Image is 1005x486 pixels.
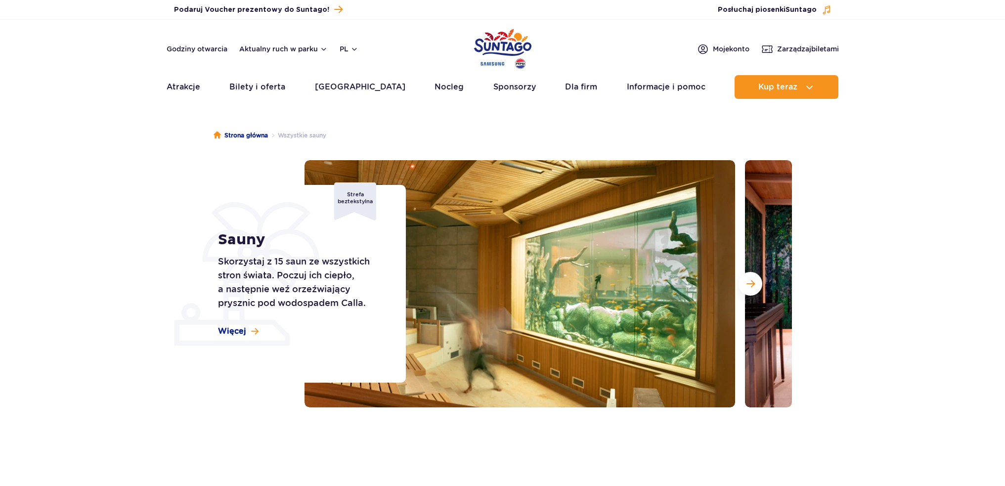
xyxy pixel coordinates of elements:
[334,182,376,221] div: Strefa beztekstylna
[761,43,839,55] a: Zarządzajbiletami
[777,44,839,54] span: Zarządzaj biletami
[627,75,705,99] a: Informacje i pomoc
[739,272,762,296] button: Następny slajd
[305,160,735,407] img: Sauna w strefie Relax z dużym akwarium na ścianie, przytulne wnętrze i drewniane ławki
[786,6,817,13] span: Suntago
[565,75,597,99] a: Dla firm
[697,43,749,55] a: Mojekonto
[239,45,328,53] button: Aktualny ruch w parku
[229,75,285,99] a: Bilety i oferta
[735,75,838,99] button: Kup teraz
[340,44,358,54] button: pl
[713,44,749,54] span: Moje konto
[218,326,259,337] a: Więcej
[174,3,343,16] a: Podaruj Voucher prezentowy do Suntago!
[214,131,268,140] a: Strona główna
[167,75,200,99] a: Atrakcje
[435,75,464,99] a: Nocleg
[718,5,817,15] span: Posłuchaj piosenki
[218,255,384,310] p: Skorzystaj z 15 saun ze wszystkich stron świata. Poczuj ich ciepło, a następnie weź orzeźwiający ...
[493,75,536,99] a: Sponsorzy
[167,44,227,54] a: Godziny otwarcia
[315,75,405,99] a: [GEOGRAPHIC_DATA]
[268,131,326,140] li: Wszystkie sauny
[718,5,831,15] button: Posłuchaj piosenkiSuntago
[758,83,797,91] span: Kup teraz
[218,231,384,249] h1: Sauny
[174,5,329,15] span: Podaruj Voucher prezentowy do Suntago!
[218,326,246,337] span: Więcej
[474,25,531,70] a: Park of Poland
